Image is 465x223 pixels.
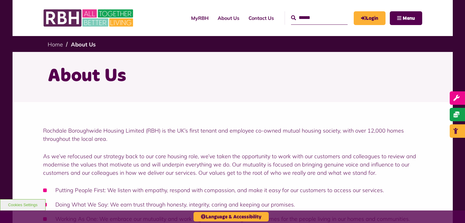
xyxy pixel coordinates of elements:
[43,126,422,143] p: Rochdale Boroughwide Housing Limited (RBH) is the UK’s first tenant and employee co-owned mutual ...
[194,212,269,221] button: Language & Accessibility
[43,6,135,30] img: RBH
[48,64,418,88] h1: About Us
[244,10,279,26] a: Contact Us
[71,41,96,48] a: About Us
[186,10,213,26] a: MyRBH
[390,11,422,25] button: Navigation
[213,10,244,26] a: About Us
[43,186,422,194] li: Putting People First: We listen with empathy, respond with compassion, and make it easy for our c...
[403,16,415,21] span: Menu
[43,152,422,177] p: As we’ve refocused our strategy back to our core housing role, we’ve taken the opportunity to wor...
[48,41,63,48] a: Home
[354,11,386,25] a: MyRBH
[43,200,422,209] li: Doing What We Say: We earn trust through honesty, integrity, caring and keeping our promises.
[437,196,465,223] iframe: Netcall Web Assistant for live chat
